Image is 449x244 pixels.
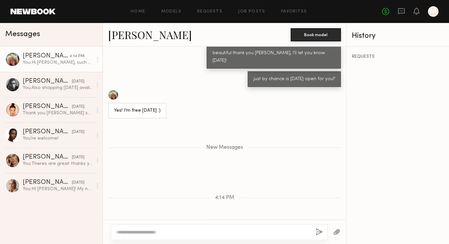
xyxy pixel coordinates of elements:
div: just by chance is [DATE] open for you? [254,76,335,83]
div: You: HI [PERSON_NAME]! My names [PERSON_NAME], I'm the marketing manager of a brand called Seea (... [23,186,93,192]
div: 4:14 PM [69,53,84,59]
div: beautiful thank you [PERSON_NAME], I'll let you know [DATE]! [213,50,335,65]
div: [PERSON_NAME] [23,53,69,59]
div: You’re welcome! [23,135,93,142]
div: [PERSON_NAME] [23,179,72,186]
div: You: Hi [PERSON_NAME], such a moving target right now! Looks like some weather has popped up [DAT... [23,59,93,66]
a: Models [161,10,181,14]
a: M [428,6,438,17]
a: Requests [197,10,222,14]
div: You: Theres are great thanks you for the quick response [PERSON_NAME]! [23,161,93,167]
div: [DATE] [72,104,84,110]
a: Job Posts [238,10,265,14]
div: [DATE] [72,78,84,85]
div: [PERSON_NAME] [23,129,72,135]
div: History [352,32,444,40]
div: Thank you [PERSON_NAME] such a pleasure 🤍 [23,110,93,116]
a: Favorites [281,10,307,14]
div: You: Also shopping [DATE] availability [23,85,93,91]
div: REQUESTS [352,55,444,59]
div: [PERSON_NAME] [23,78,72,85]
div: Yes! I’m free [DATE] :) [114,107,161,115]
button: Book model [291,28,341,41]
a: Book model [291,32,341,37]
span: Messages [5,31,40,38]
div: [PERSON_NAME] [23,103,72,110]
span: 4:14 PM [215,195,234,201]
a: [PERSON_NAME] [108,28,192,42]
div: [DATE] [72,154,84,161]
div: [PERSON_NAME] [23,154,72,161]
div: [DATE] [72,129,84,135]
span: New Messages [206,145,243,150]
a: Home [131,10,146,14]
div: [DATE] [72,180,84,186]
